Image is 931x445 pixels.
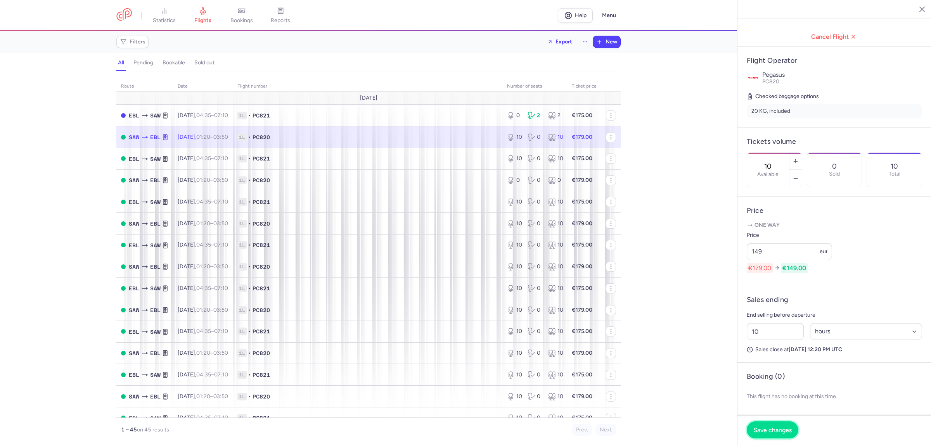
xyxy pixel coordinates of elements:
span: reports [271,17,290,24]
span: 1L [237,328,247,335]
span: – [196,371,228,378]
span: [DATE], [178,371,228,378]
div: 0 [528,155,542,162]
h4: bookable [163,59,185,66]
p: One way [747,221,922,229]
span: statistics [153,17,176,24]
div: 10 [548,220,562,228]
button: Export [542,36,577,48]
div: 10 [548,133,562,141]
div: 10 [507,414,521,422]
th: route [116,81,173,92]
span: • [248,393,251,400]
span: PC820 [253,349,270,357]
span: [DATE], [178,177,228,183]
span: [DATE], [178,112,228,119]
div: 0 [528,306,542,314]
div: 10 [548,371,562,379]
span: PC821 [253,112,270,119]
div: 0 [528,328,542,335]
strong: 1 – 45 [121,426,137,433]
input: --- [747,243,832,260]
span: • [248,220,251,228]
div: 10 [507,285,521,292]
div: 10 [548,155,562,162]
time: 03:50 [213,263,228,270]
div: 0 [528,393,542,400]
span: – [196,220,228,227]
h4: all [118,59,124,66]
div: 10 [548,393,562,400]
span: [DATE], [178,393,228,400]
span: 1L [237,371,247,379]
span: [DATE], [178,155,228,162]
p: Total [889,171,900,177]
div: 10 [548,241,562,249]
span: 1L [237,155,247,162]
div: 10 [507,328,521,335]
h4: Flight Operator [747,56,922,65]
span: SAW [129,349,139,357]
span: 1L [237,414,247,422]
p: Sold [829,171,840,177]
label: Price [747,231,832,240]
span: • [248,241,251,249]
th: Ticket price [567,81,601,92]
strong: €175.00 [572,328,592,335]
strong: €175.00 [572,112,592,119]
p: End selling before departure [747,310,922,320]
div: 10 [507,371,521,379]
div: 2 [528,112,542,119]
a: Help [558,8,593,23]
time: 04:35 [196,241,211,248]
span: [DATE], [178,307,228,313]
span: Save changes [753,426,792,433]
span: PC820 [762,78,779,85]
p: 10 [891,162,898,170]
p: This flight has no booking at this time. [747,387,922,406]
p: 0 [832,162,837,170]
time: 07:10 [214,198,228,205]
span: SAW [129,219,139,228]
span: SAW [129,176,139,185]
time: 07:10 [214,285,228,291]
span: EBL [129,371,139,379]
span: – [196,155,228,162]
time: 01:20 [196,350,210,356]
button: Next [595,424,616,436]
time: 03:50 [213,177,228,183]
span: • [248,155,251,162]
span: New [606,39,617,45]
strong: €179.00 [572,263,592,270]
div: 0 [507,176,521,184]
span: [DATE], [178,285,228,291]
div: 0 [528,176,542,184]
div: 0 [528,133,542,141]
span: EBL [150,176,161,185]
li: 20 KG, included [747,104,922,118]
time: 03:50 [213,134,228,140]
span: €149.00 [781,263,808,273]
strong: €179.00 [572,134,592,140]
span: – [196,328,228,335]
span: PC821 [253,371,270,379]
div: 10 [507,393,521,400]
span: [DATE], [178,328,228,335]
span: EBL [150,262,161,271]
span: PC821 [253,241,270,249]
span: PC821 [253,328,270,335]
div: 0 [528,414,542,422]
span: SAW [129,133,139,141]
strong: €175.00 [572,198,592,205]
div: 0 [528,371,542,379]
span: – [196,393,228,400]
div: 10 [507,263,521,271]
span: SAW [129,306,139,314]
time: 07:10 [214,241,228,248]
div: 10 [548,328,562,335]
div: 0 [528,220,542,228]
time: 07:10 [214,328,228,335]
span: • [248,133,251,141]
time: 01:20 [196,134,210,140]
span: EBL [150,219,161,228]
